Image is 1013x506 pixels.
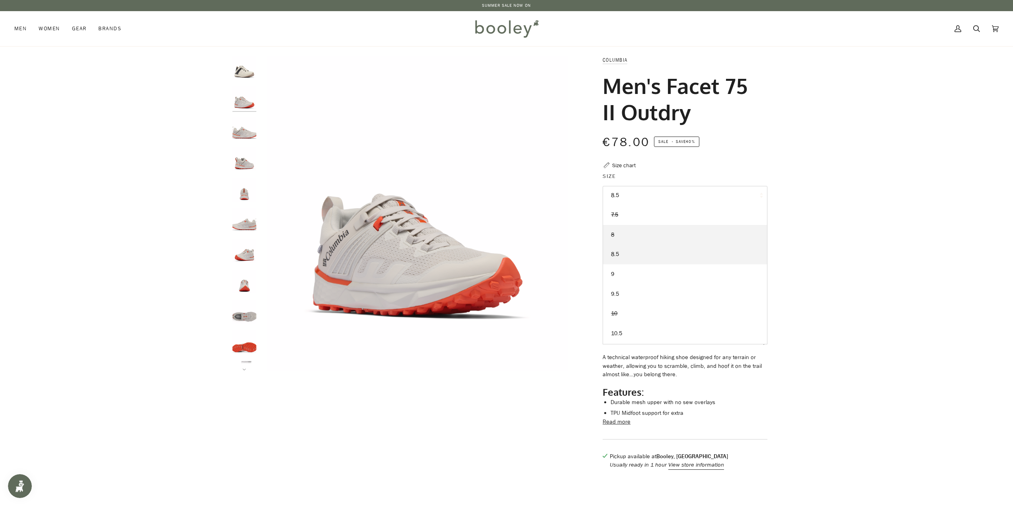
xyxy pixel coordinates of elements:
[39,25,60,33] span: Women
[232,270,256,293] img: Columbia Men's Facet 75 II Outdry Moonstone / Red Quartz - Booley Galway
[603,304,767,324] a: 10
[232,117,256,141] img: Columbia Men's Facet 75 II Outdry Moonstone / Red Quartz - Booley Galway
[232,56,256,80] img: Columbia Men's Facet 75 II Outdry Dark Stone / Black - Booley Galway
[612,161,636,170] div: Size chart
[232,208,256,232] img: Columbia Men's Facet 75 II Outdry Moonstone / Red Quartz - Booley Galway
[14,25,27,33] span: Men
[654,137,699,147] span: Save
[232,239,256,263] img: Columbia Men's Facet 75 II Outdry Moonstone / Red Quartz - Booley Galway
[603,386,767,398] h2: Features:
[603,205,767,225] a: 7.5
[603,57,627,63] a: Columbia
[603,418,630,426] button: Read more
[603,225,767,245] a: 8
[603,264,767,284] a: 9
[482,2,531,8] a: SUMMER SALE NOW ON
[610,461,728,469] p: Usually ready in 1 hour
[610,452,728,461] p: Pickup available at
[232,330,256,354] img: Columbia Men's Facet 75 II Outdry Moonstone / Red Quartz - Booley Galway
[603,134,650,150] span: €78.00
[669,139,676,145] em: •
[611,250,619,258] span: 8.5
[603,353,767,379] p: A technical waterproof hiking shoe designed for any terrain or weather, allowing you to scramble,...
[611,231,614,238] span: 8
[668,461,724,469] button: View store information
[656,453,728,460] strong: Booley, [GEOGRAPHIC_DATA]
[611,330,622,337] span: 10.5
[611,398,767,407] li: Durable mesh upper with no sew overlays
[603,244,767,264] a: 8.5
[260,56,575,371] div: Columbia Men's Facet 75 II Outdry Moonstone / Red Quartz - Booley Galway
[611,270,614,278] span: 9
[92,11,127,46] a: Brands
[232,86,256,110] img: Columbia Men's Facet 75 II Outdry Moonstone / Red Quartz - Booley Galway
[611,290,619,298] span: 9.5
[472,17,541,40] img: Booley
[611,409,767,418] li: TPU Midfoot support for extra
[603,186,767,205] button: 8.5
[232,178,256,202] img: Columbia Men's Facet 75 II Outdry Moonstone / Red Quartz - Booley Galway
[232,300,256,324] img: Columbia Men's Facet 75 II Outdry Moonstone / Red Quartz - Booley Galway
[8,474,32,498] iframe: Button to open loyalty program pop-up
[603,172,616,180] span: Size
[14,11,33,46] a: Men
[66,11,93,46] a: Gear
[232,147,256,171] img: Columbia Men's Facet 75 II Outdry Moonstone / Red Quartz - Booley Galway
[611,211,618,219] span: 7.5
[603,72,761,125] h1: Men's Facet 75 II Outdry
[33,11,66,46] a: Women
[603,284,767,304] a: 9.5
[611,310,617,317] span: 10
[658,139,668,145] span: Sale
[260,56,575,371] img: Columbia Men&#39;s Facet 75 II Outdry Moonstone / Red Quartz - Booley Galway
[603,324,767,344] a: 10.5
[72,25,87,33] span: Gear
[98,25,121,33] span: Brands
[686,139,695,145] span: 40%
